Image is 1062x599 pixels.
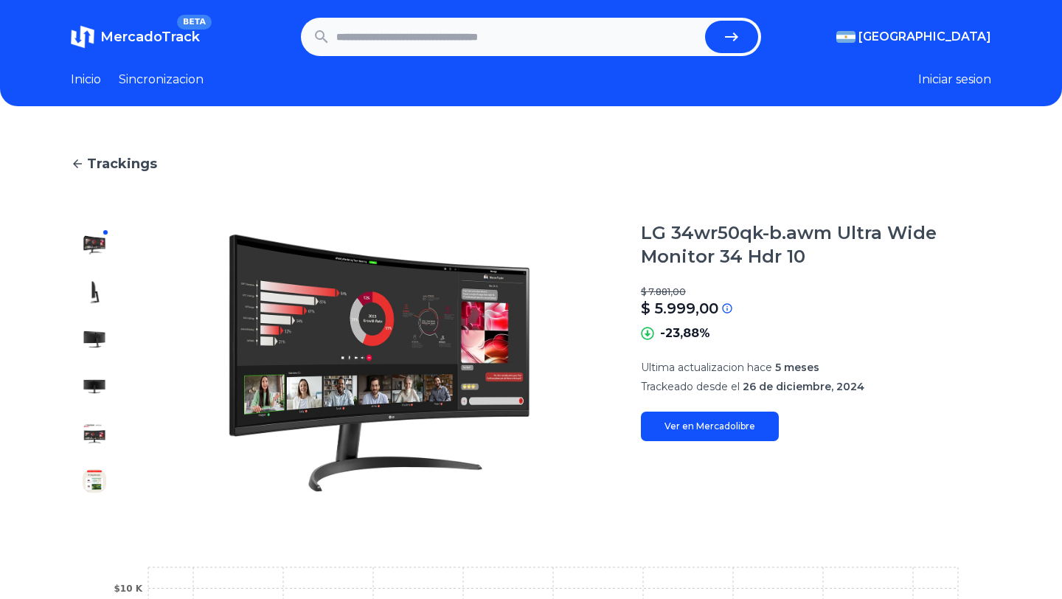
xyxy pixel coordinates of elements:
img: LG 34wr50qk-b.awm Ultra Wide Monitor 34 Hdr 10 [83,280,106,304]
img: LG 34wr50qk-b.awm Ultra Wide Monitor 34 Hdr 10 [147,221,611,505]
a: Sincronizacion [119,71,204,89]
span: Trackeado desde el [641,380,740,393]
a: Inicio [71,71,101,89]
button: [GEOGRAPHIC_DATA] [836,28,991,46]
p: $ 5.999,00 [641,298,718,319]
a: MercadoTrackBETA [71,25,200,49]
span: [GEOGRAPHIC_DATA] [858,28,991,46]
img: LG 34wr50qk-b.awm Ultra Wide Monitor 34 Hdr 10 [83,469,106,493]
a: Ver en Mercadolibre [641,412,779,441]
p: $ 7.881,00 [641,286,991,298]
h1: LG 34wr50qk-b.awm Ultra Wide Monitor 34 Hdr 10 [641,221,991,269]
p: -23,88% [660,325,710,342]
img: LG 34wr50qk-b.awm Ultra Wide Monitor 34 Hdr 10 [83,233,106,257]
span: BETA [177,15,212,30]
img: LG 34wr50qk-b.awm Ultra Wide Monitor 34 Hdr 10 [83,328,106,351]
span: 5 meses [775,361,819,374]
img: MercadoTrack [71,25,94,49]
span: Trackings [87,153,157,174]
span: Ultima actualizacion hace [641,361,772,374]
img: Argentina [836,31,855,43]
img: LG 34wr50qk-b.awm Ultra Wide Monitor 34 Hdr 10 [83,422,106,446]
span: 26 de diciembre, 2024 [743,380,864,393]
img: LG 34wr50qk-b.awm Ultra Wide Monitor 34 Hdr 10 [83,375,106,398]
tspan: $10 K [114,584,142,594]
span: MercadoTrack [100,29,200,45]
button: Iniciar sesion [918,71,991,89]
a: Trackings [71,153,991,174]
